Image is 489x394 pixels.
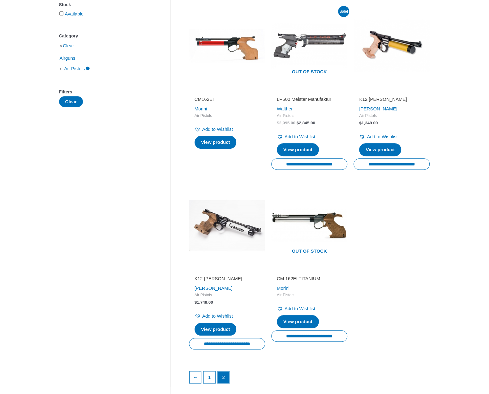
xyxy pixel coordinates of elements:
[277,267,342,274] iframe: Customer reviews powered by Trustpilot
[59,55,76,60] a: Airguns
[277,285,290,291] a: Morini
[189,371,430,387] nav: Product Pagination
[195,113,260,118] span: Air Pistols
[195,276,260,284] a: K12 [PERSON_NAME]
[277,88,342,95] iframe: Customer reviews powered by Trustpilot
[359,132,397,141] a: Add to Wishlist
[59,11,63,15] input: Available
[276,244,343,259] span: Out of stock
[195,125,233,134] a: Add to Wishlist
[359,88,424,95] iframe: Customer reviews powered by Trustpilot
[271,8,347,84] img: LP500 Meister Manufaktur
[277,113,342,118] span: Air Pistols
[195,312,233,320] a: Add to Wishlist
[338,6,349,17] span: Sale!
[276,65,343,79] span: Out of stock
[359,106,397,111] a: [PERSON_NAME]
[271,8,347,84] a: Out of stock
[59,53,76,63] span: Airguns
[195,323,237,336] a: Read more about “K12 Junior Pardini”
[271,187,347,263] a: Out of stock
[189,8,265,84] img: CM162EI
[65,11,84,16] a: Available
[202,313,233,319] span: Add to Wishlist
[202,126,233,132] span: Add to Wishlist
[195,267,260,274] iframe: Customer reviews powered by Trustpilot
[297,121,299,125] span: $
[277,293,342,298] span: Air Pistols
[359,96,424,105] a: K12 [PERSON_NAME]
[218,371,229,383] span: Page 2
[277,276,342,282] h2: CM 162EI TITANIUM
[277,121,295,125] bdi: 2,995.00
[277,143,319,156] a: Read more about “LP500 Meister Manufaktur”
[195,96,260,102] h2: CM162EI
[354,8,430,84] img: K12 Kid Pardini
[277,315,319,328] a: Read more about “CM 162EI TITANIUM”
[277,276,342,284] a: CM 162EI TITANIUM
[195,88,260,95] iframe: Customer reviews powered by Trustpilot
[195,300,213,305] bdi: 1,749.00
[359,121,362,125] span: $
[59,96,83,107] button: Clear
[64,66,91,71] a: Air Pistols
[285,134,315,139] span: Add to Wishlist
[195,96,260,105] a: CM162EI
[277,304,315,313] a: Add to Wishlist
[195,106,207,111] a: Morini
[204,371,215,383] a: Page 1
[195,285,233,291] a: [PERSON_NAME]
[59,88,152,96] div: Filters
[359,143,401,156] a: Read more about “K12 KID Pardini”
[367,134,397,139] span: Add to Wishlist
[189,187,265,263] img: K12 Junior Pardini
[277,96,342,105] a: LP500 Meister Manufaktur
[359,96,424,102] h2: K12 [PERSON_NAME]
[277,121,279,125] span: $
[359,121,378,125] bdi: 1,349.00
[277,132,315,141] a: Add to Wishlist
[195,293,260,298] span: Air Pistols
[59,32,152,41] div: Category
[195,300,197,305] span: $
[271,187,347,263] img: CM 162EI TITANIUM
[359,113,424,118] span: Air Pistols
[64,63,86,74] span: Air Pistols
[195,276,260,282] h2: K12 [PERSON_NAME]
[63,43,74,48] a: Clear
[277,96,342,102] h2: LP500 Meister Manufaktur
[195,136,237,149] a: Select options for “CM162EI”
[190,371,201,383] a: ←
[297,121,315,125] bdi: 2,845.00
[59,0,152,9] div: Stock
[277,106,293,111] a: Walther
[285,306,315,311] span: Add to Wishlist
